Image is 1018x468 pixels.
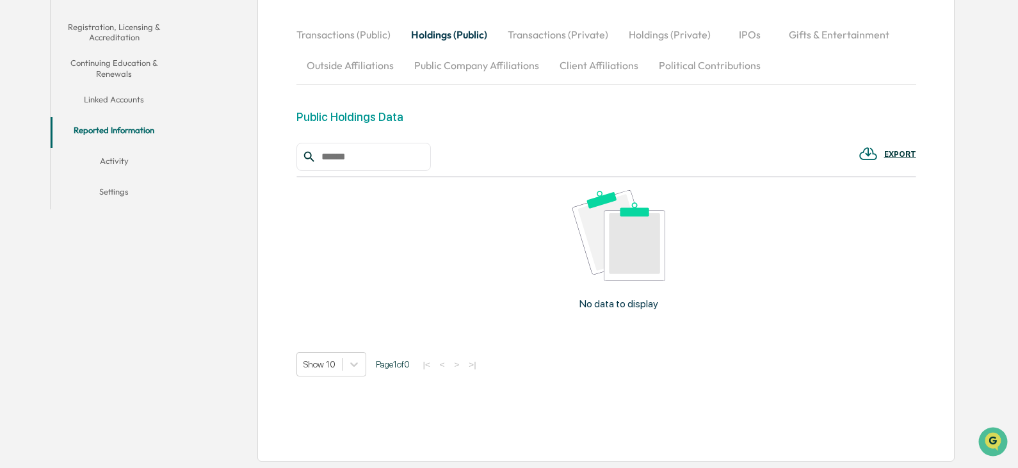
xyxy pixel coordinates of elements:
[51,50,178,86] button: Continuing Education & Renewals
[376,359,410,369] span: Page 1 of 0
[51,14,178,51] button: Registration, Licensing & Accreditation
[859,144,878,163] img: EXPORT
[451,359,464,370] button: >
[13,27,233,47] p: How can we help?
[296,50,404,81] button: Outside Affiliations
[401,19,497,50] button: Holdings (Public)
[296,110,403,124] div: Public Holdings Data
[404,50,549,81] button: Public Company Affiliations
[618,19,721,50] button: Holdings (Private)
[44,111,162,121] div: We're available if you need us!
[218,102,233,117] button: Start new chat
[51,148,178,179] button: Activity
[26,186,81,198] span: Data Lookup
[549,50,649,81] button: Client Affiliations
[779,19,900,50] button: Gifts & Entertainment
[51,117,178,148] button: Reported Information
[296,19,401,50] button: Transactions (Public)
[26,161,83,174] span: Preclearance
[88,156,164,179] a: 🗄️Attestations
[465,359,480,370] button: >|
[13,187,23,197] div: 🔎
[977,426,1012,460] iframe: Open customer support
[572,190,665,281] img: No data
[90,216,155,227] a: Powered byPylon
[44,98,210,111] div: Start new chat
[93,163,103,173] div: 🗄️
[8,156,88,179] a: 🖐️Preclearance
[13,163,23,173] div: 🖐️
[13,98,36,121] img: 1746055101610-c473b297-6a78-478c-a979-82029cc54cd1
[127,217,155,227] span: Pylon
[436,359,449,370] button: <
[497,19,618,50] button: Transactions (Private)
[721,19,779,50] button: IPOs
[419,359,434,370] button: |<
[296,19,916,81] div: secondary tabs example
[649,50,771,81] button: Political Contributions
[884,150,916,159] div: EXPORT
[51,179,178,209] button: Settings
[8,181,86,204] a: 🔎Data Lookup
[579,298,658,310] p: No data to display
[106,161,159,174] span: Attestations
[51,86,178,117] button: Linked Accounts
